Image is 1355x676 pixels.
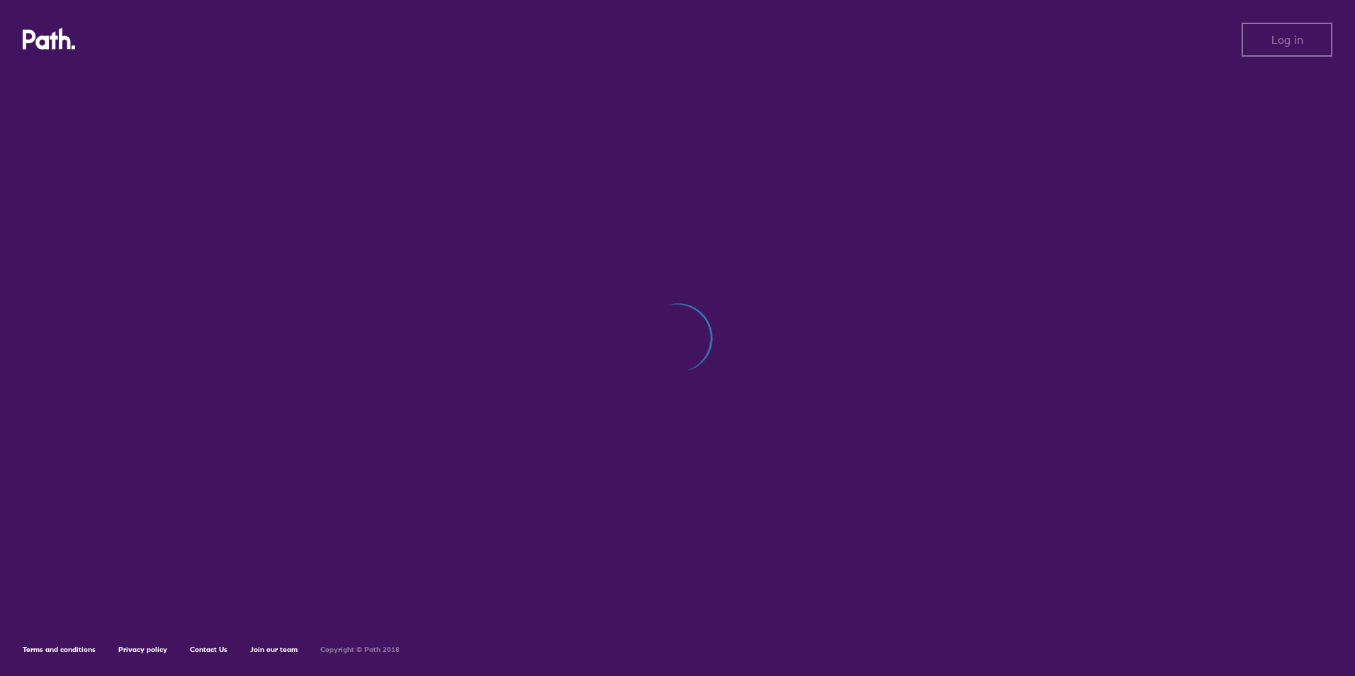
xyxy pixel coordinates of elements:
[1242,23,1332,57] button: Log in
[320,646,400,654] h6: Copyright © Path 2018
[118,645,167,654] a: Privacy policy
[1271,33,1303,46] span: Log in
[250,645,298,654] a: Join our team
[23,645,96,654] a: Terms and conditions
[190,645,227,654] a: Contact Us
